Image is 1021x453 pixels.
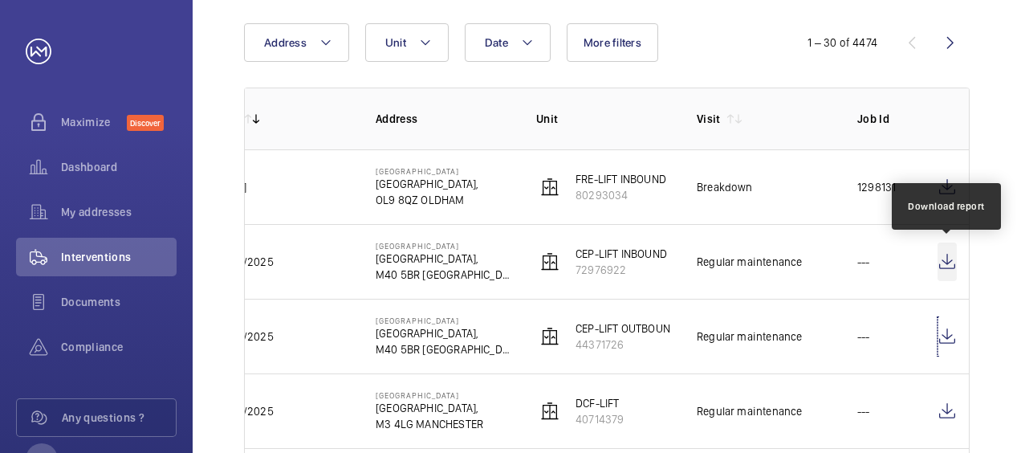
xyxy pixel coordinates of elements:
[536,111,671,127] p: Unit
[485,36,508,49] span: Date
[376,251,510,267] p: [GEOGRAPHIC_DATA],
[465,23,551,62] button: Date
[376,267,510,283] p: M40 5BR [GEOGRAPHIC_DATA]
[540,252,559,271] img: elevator.svg
[697,254,802,270] div: Regular maintenance
[215,403,274,419] p: 06/10/2025
[540,178,559,197] img: elevator.svg
[540,327,559,346] img: elevator.svg
[908,199,985,214] div: Download report
[376,316,510,325] p: [GEOGRAPHIC_DATA]
[807,35,877,51] div: 1 – 30 of 4474
[576,262,667,278] p: 72976922
[857,403,870,419] p: ---
[697,111,721,127] p: Visit
[61,249,177,265] span: Interventions
[376,325,510,341] p: [GEOGRAPHIC_DATA],
[584,36,641,49] span: More filters
[576,320,677,337] p: CEP-LIFT OUTBOUND
[857,179,896,195] p: 1298131
[215,254,274,270] p: 06/10/2025
[376,341,510,357] p: M40 5BR [GEOGRAPHIC_DATA]
[244,23,349,62] button: Address
[857,254,870,270] p: ---
[376,111,510,127] p: Address
[576,337,677,353] p: 44371726
[697,179,753,195] div: Breakdown
[576,171,666,187] p: FRE-LIFT INBOUND
[576,411,624,427] p: 40714379
[61,294,177,310] span: Documents
[857,111,912,127] p: Job Id
[215,329,274,345] p: 06/10/2025
[376,176,478,192] p: [GEOGRAPHIC_DATA],
[576,187,666,203] p: 80293034
[857,329,870,345] p: ---
[376,241,510,251] p: [GEOGRAPHIC_DATA]
[576,395,624,411] p: DCF-LIFT
[376,416,483,432] p: M3 4LG MANCHESTER
[127,115,164,131] span: Discover
[576,246,667,262] p: CEP-LIFT INBOUND
[61,204,177,220] span: My addresses
[697,329,802,345] div: Regular maintenance
[376,192,478,208] p: OL9 8QZ OLDHAM
[567,23,658,62] button: More filters
[61,339,177,355] span: Compliance
[385,36,406,49] span: Unit
[264,36,307,49] span: Address
[376,390,483,400] p: [GEOGRAPHIC_DATA]
[61,114,127,130] span: Maximize
[62,410,176,426] span: Any questions ?
[376,400,483,416] p: [GEOGRAPHIC_DATA],
[61,159,177,175] span: Dashboard
[697,403,802,419] div: Regular maintenance
[376,166,478,176] p: [GEOGRAPHIC_DATA]
[540,402,559,421] img: elevator.svg
[365,23,449,62] button: Unit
